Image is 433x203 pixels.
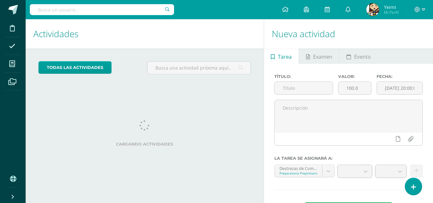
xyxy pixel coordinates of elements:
label: La tarea se asignará a: [274,156,423,161]
div: Destrezas de Comunicación y Lenguaje 'A' [279,165,317,171]
span: Tarea [278,49,292,64]
input: Busca una actividad próxima aquí... [147,62,250,74]
span: Yeimi [384,4,399,10]
a: Examen [299,48,339,64]
h1: Nueva actividad [272,19,425,48]
h1: Actividades [33,19,256,48]
span: Mi Perfil [384,10,399,15]
a: Evento [339,48,378,64]
input: Fecha de entrega [377,82,422,94]
a: Tarea [264,48,299,64]
a: Destrezas de Comunicación y Lenguaje 'A'Preparatoria Preprimaria [275,165,334,177]
a: todas las Actividades [38,61,112,74]
label: Valor: [338,74,371,79]
div: Preparatoria Preprimaria [279,171,317,175]
label: Fecha: [377,74,423,79]
span: Evento [354,49,371,64]
span: Examen [313,49,332,64]
img: 61da55f72f527cb10f6e1307b63b7a2c.png [366,3,379,16]
input: Busca un usuario... [30,4,174,15]
input: Título [275,82,333,94]
input: Puntos máximos [338,82,371,94]
label: Título: [274,74,333,79]
label: Cargando actividades [38,142,251,147]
